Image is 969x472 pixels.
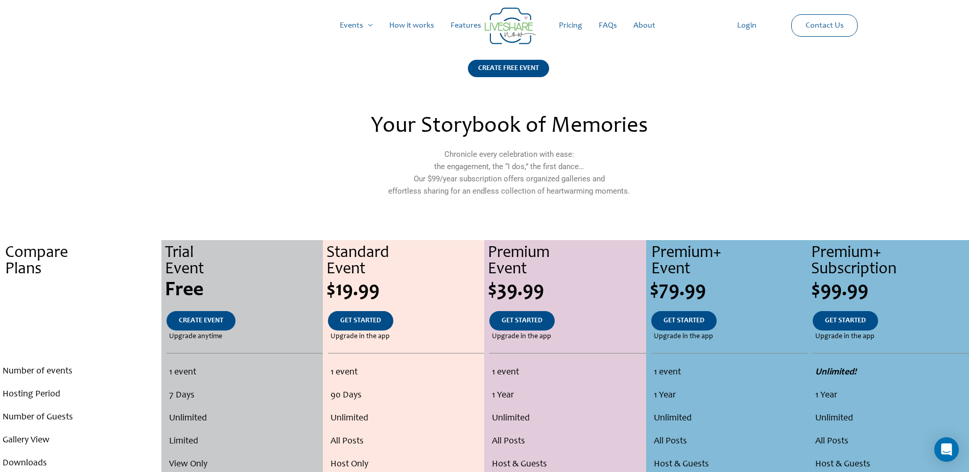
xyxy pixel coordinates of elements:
span: Upgrade in the app [815,331,875,343]
li: 90 Days [330,384,482,407]
li: Unlimited [654,407,805,430]
div: Premium+ Subscription [811,245,969,278]
div: Free [165,280,323,301]
li: All Posts [815,430,966,453]
a: Features [442,9,489,42]
li: Unlimited [169,407,320,430]
li: Hosting Period [3,383,159,406]
div: $39.99 [488,280,646,301]
span: Upgrade in the app [654,331,713,343]
nav: Site Navigation [18,9,951,42]
div: $79.99 [650,280,808,301]
div: CREATE FREE EVENT [468,60,549,77]
div: Compare Plans [5,245,161,278]
span: GET STARTED [664,317,704,324]
a: About [625,9,664,42]
h2: Your Storybook of Memories [288,115,730,138]
span: . [80,317,82,324]
div: Premium+ Event [651,245,808,278]
div: $99.99 [811,280,969,301]
li: 1 event [492,361,643,384]
a: CREATE EVENT [167,311,235,331]
a: GET STARTED [651,311,717,331]
span: . [78,280,83,301]
a: CREATE FREE EVENT [468,60,549,90]
span: GET STARTED [825,317,866,324]
span: . [80,333,82,340]
li: 1 Year [815,384,966,407]
a: Login [729,9,765,42]
li: All Posts [330,430,482,453]
li: Limited [169,430,320,453]
li: Number of Guests [3,406,159,429]
div: Premium Event [488,245,646,278]
li: Unlimited [330,407,482,430]
a: GET STARTED [813,311,878,331]
li: 1 Year [654,384,805,407]
li: All Posts [654,430,805,453]
span: Upgrade in the app [330,331,390,343]
a: How it works [381,9,442,42]
a: FAQs [590,9,625,42]
span: Upgrade anytime [169,331,222,343]
a: . [67,311,94,331]
span: CREATE EVENT [179,317,223,324]
li: Gallery View [3,429,159,452]
div: Trial Event [165,245,323,278]
span: GET STARTED [502,317,542,324]
li: 1 event [654,361,805,384]
div: $19.99 [326,280,484,301]
a: GET STARTED [489,311,555,331]
li: Unlimited [492,407,643,430]
li: 1 event [330,361,482,384]
strong: Unlimited! [815,368,857,377]
a: GET STARTED [328,311,393,331]
li: Unlimited [815,407,966,430]
span: Upgrade in the app [492,331,551,343]
a: Events [332,9,381,42]
li: 7 Days [169,384,320,407]
p: Chronicle every celebration with ease: the engagement, the “I dos,” the first dance… Our $99/year... [288,148,730,197]
a: Pricing [551,9,590,42]
li: 1 Year [492,384,643,407]
li: Number of events [3,360,159,383]
div: Open Intercom Messenger [934,437,959,462]
div: Standard Event [326,245,484,278]
li: 1 event [169,361,320,384]
img: Group 14 | Live Photo Slideshow for Events | Create Free Events Album for Any Occasion [485,8,536,44]
a: Contact Us [797,15,852,36]
span: GET STARTED [340,317,381,324]
li: All Posts [492,430,643,453]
